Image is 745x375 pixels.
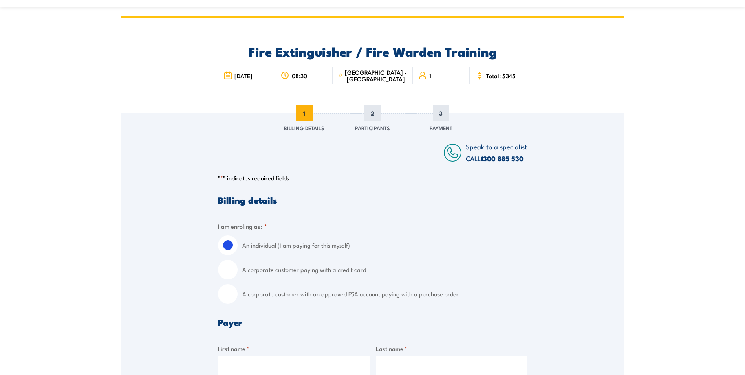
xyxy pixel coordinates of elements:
span: 3 [433,105,449,121]
label: First name [218,344,370,353]
span: Payment [430,124,452,132]
span: [GEOGRAPHIC_DATA] - [GEOGRAPHIC_DATA] [345,69,407,82]
span: Participants [355,124,390,132]
label: A corporate customer with an approved FSA account paying with a purchase order [242,284,527,304]
span: Total: $345 [486,72,516,79]
span: 08:30 [292,72,307,79]
span: [DATE] [234,72,253,79]
h3: Billing details [218,195,527,204]
label: An individual (I am paying for this myself) [242,235,527,255]
span: Billing Details [284,124,324,132]
legend: I am enroling as: [218,222,267,231]
span: 2 [364,105,381,121]
span: 1 [429,72,431,79]
span: 1 [296,105,313,121]
label: A corporate customer paying with a credit card [242,260,527,279]
p: " " indicates required fields [218,174,527,182]
a: 1300 885 530 [481,153,524,164]
h2: Fire Extinguisher / Fire Warden Training [218,46,527,57]
h3: Payer [218,318,527,327]
label: Last name [376,344,527,353]
span: Speak to a specialist CALL [466,142,527,163]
